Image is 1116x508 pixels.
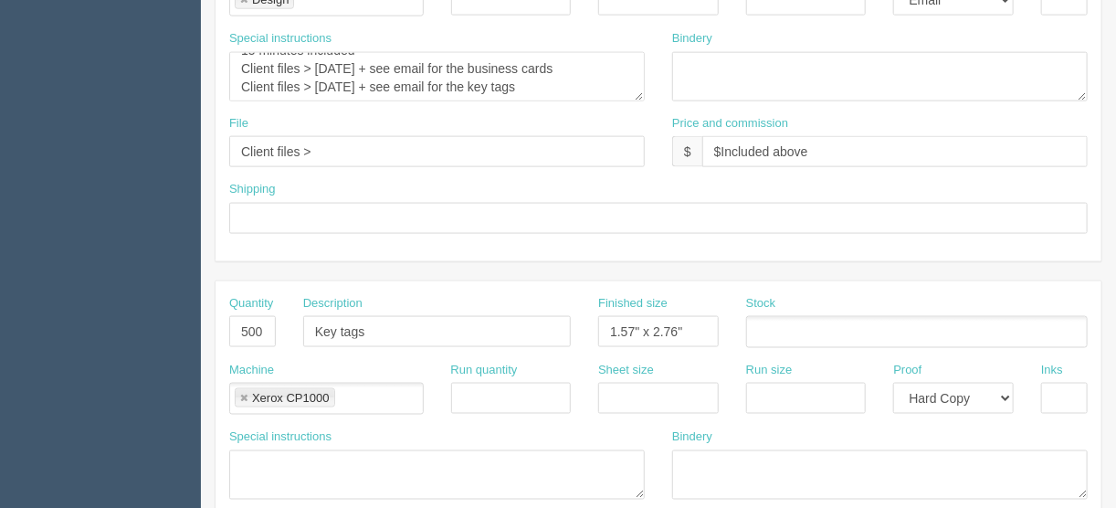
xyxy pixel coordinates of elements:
textarea: 15 minutes included [229,52,645,101]
label: Inks [1041,362,1063,379]
label: Special instructions [229,429,332,446]
label: Description [303,295,363,312]
label: Stock [746,295,776,312]
label: Run size [746,362,793,379]
label: Quantity [229,295,273,312]
label: Run quantity [451,362,518,379]
label: Bindery [672,429,712,446]
label: Finished size [598,295,668,312]
label: Shipping [229,181,276,198]
label: Special instructions [229,30,332,48]
label: Bindery [672,30,712,48]
div: $ [672,136,702,167]
label: Machine [229,362,274,379]
div: Xerox CP1000 [252,392,330,404]
label: Price and commission [672,115,788,132]
label: Sheet size [598,362,654,379]
label: File [229,115,248,132]
label: Proof [893,362,921,379]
